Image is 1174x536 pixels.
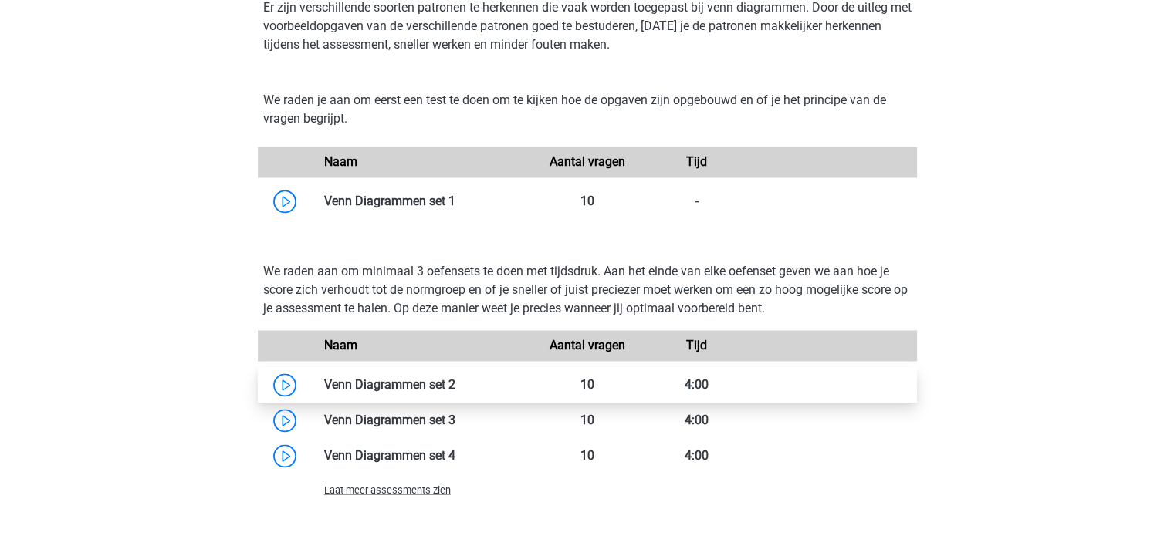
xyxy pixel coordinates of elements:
p: We raden je aan om eerst een test te doen om te kijken hoe de opgaven zijn opgebouwd en of je het... [263,91,912,128]
div: Naam [313,153,533,171]
div: Aantal vragen [532,336,641,355]
p: We raden aan om minimaal 3 oefensets te doen met tijdsdruk. Aan het einde van elke oefenset geven... [263,262,912,318]
div: Venn Diagrammen set 2 [313,376,533,394]
div: Tijd [642,336,752,355]
span: Laat meer assessments zien [324,484,451,495]
div: Naam [313,336,533,355]
div: Tijd [642,153,752,171]
div: Aantal vragen [532,153,641,171]
div: Venn Diagrammen set 3 [313,411,533,430]
div: Venn Diagrammen set 4 [313,447,533,465]
div: Venn Diagrammen set 1 [313,192,533,211]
